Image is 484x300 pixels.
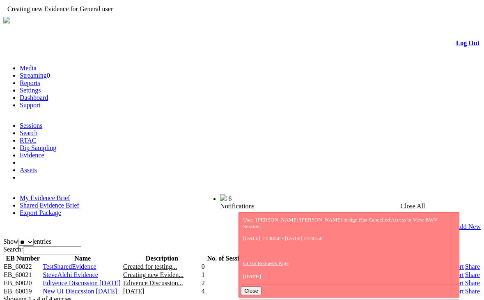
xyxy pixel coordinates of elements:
p: [DATE] 14:48:58 - [DATE] 14:48:58 [243,235,455,242]
a: Log Out [456,39,479,46]
span: 6 [228,195,232,202]
a: Close All [400,203,425,210]
span: Creating new Evidence for General user [7,5,113,12]
a: Share [465,279,480,286]
a: Add New [455,223,481,231]
td: EB_60021 [3,271,42,279]
a: Shared Evidence Brief [20,202,79,209]
a: RTAC [20,137,36,144]
a: Media [20,65,37,72]
td: EB_60020 [3,279,42,287]
a: Settings [20,87,41,94]
a: Share [465,263,480,270]
img: arrow-3.png [3,17,10,23]
a: Export [446,279,464,286]
div: Notifications [220,203,463,210]
a: Search [20,129,38,136]
th: EB Number: activate to sort column ascending [3,254,42,263]
a: Sessions [20,122,42,129]
th: Name: activate to sort column ascending [42,254,123,263]
a: Streaming [20,72,47,79]
a: Share [465,288,480,295]
a: Share [465,271,480,278]
a: Dashboard [20,94,48,101]
a: Evidence [20,152,44,159]
a: Dip Sampling [20,144,56,151]
a: Export Package [20,209,61,216]
a: SteveAlchi Evidence [43,271,98,278]
a: My Evidence Brief [20,194,70,201]
span: 0 [47,72,50,79]
a: Support [20,102,41,108]
label: Search: [3,246,81,253]
a: New UI Disucssion [DATE] [43,288,117,295]
a: Export [446,271,464,278]
span: Welcome, Nav Alchi design (Administrator) [109,195,204,201]
div: User: [PERSON_NAME]/[PERSON_NAME] design Has Cancelled Access to View BWV Session: [243,217,455,280]
a: Reports [20,79,40,86]
input: Search: [23,246,81,254]
a: Assets [20,166,37,173]
select: Showentries [18,239,34,246]
a: Export [446,288,464,295]
span: [DATE] [243,273,261,279]
a: Export [446,263,464,270]
a: TestSharedEvidence [43,263,96,270]
td: EB_60019 [3,287,42,295]
label: Show entries [3,238,51,245]
a: Edivence Discussion [DATE] [43,279,120,286]
a: GO to Requests Page [243,260,289,266]
button: Close [241,286,261,295]
img: bell25.png [220,194,227,201]
td: EB_60022 [3,263,42,271]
